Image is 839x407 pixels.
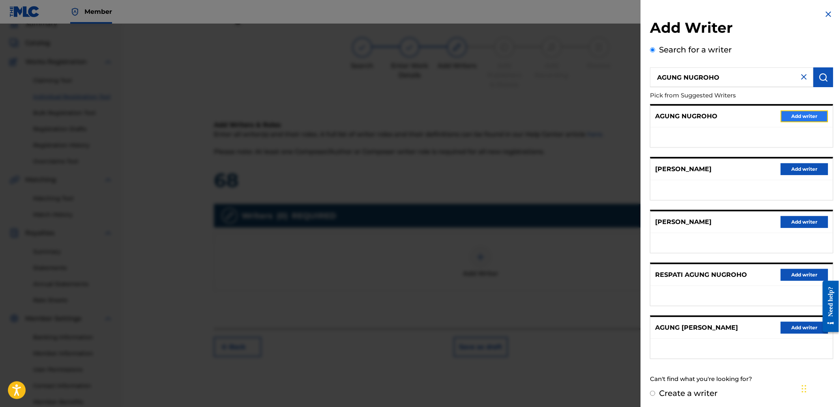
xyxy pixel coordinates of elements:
[650,67,814,87] input: Search writer's name or IPI Number
[781,163,828,175] button: Add writer
[781,322,828,334] button: Add writer
[655,270,747,280] p: RESPATI AGUNG NUGROHO
[659,388,718,398] label: Create a writer
[819,73,828,82] img: Search Works
[84,7,112,16] span: Member
[655,112,718,121] p: AGUNG NUGROHO
[70,7,80,17] img: Top Rightsholder
[650,19,833,39] h2: Add Writer
[655,164,712,174] p: [PERSON_NAME]
[655,323,738,332] p: AGUNG [PERSON_NAME]
[9,6,40,17] img: MLC Logo
[659,45,732,54] label: Search for a writer
[802,377,807,401] div: Drag
[655,217,712,227] p: [PERSON_NAME]
[781,110,828,122] button: Add writer
[817,274,839,338] iframe: Resource Center
[650,87,788,104] p: Pick from Suggested Writers
[650,371,833,388] div: Can't find what you're looking for?
[800,369,839,407] iframe: Chat Widget
[800,72,809,82] img: close
[781,269,828,281] button: Add writer
[781,216,828,228] button: Add writer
